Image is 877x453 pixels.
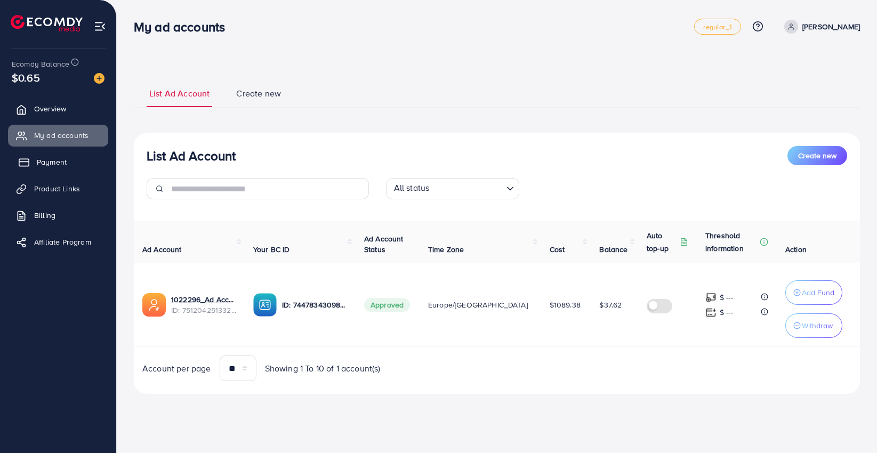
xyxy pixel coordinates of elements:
span: Create new [798,150,836,161]
span: ID: 7512042513327554561 [171,305,236,316]
div: Search for option [386,178,519,199]
img: menu [94,20,106,33]
h3: List Ad Account [147,148,236,164]
span: Payment [37,157,67,167]
p: $ --- [720,306,733,319]
span: Ecomdy Balance [12,59,69,69]
p: ID: 7447834309878366209 [282,298,347,311]
span: List Ad Account [149,87,210,100]
h3: My ad accounts [134,19,234,35]
span: Balance [599,244,627,255]
span: Product Links [34,183,80,194]
a: Affiliate Program [8,231,108,253]
a: Overview [8,98,108,119]
p: $ --- [720,291,733,304]
span: Affiliate Program [34,237,91,247]
span: $0.65 [12,70,40,85]
span: Action [785,244,807,255]
span: Account per page [142,362,211,375]
img: top-up amount [705,307,717,318]
a: regular_1 [694,19,741,35]
p: Add Fund [802,286,834,299]
p: Auto top-up [647,229,678,255]
span: Your BC ID [253,244,290,255]
span: Create new [236,87,281,100]
p: [PERSON_NAME] [802,20,860,33]
img: logo [11,15,83,31]
span: regular_1 [703,23,731,30]
iframe: Chat [832,405,869,445]
img: ic-ads-acc.e4c84228.svg [142,293,166,317]
span: Billing [34,210,55,221]
button: Withdraw [785,313,842,338]
img: image [94,73,104,84]
button: Add Fund [785,280,842,305]
button: Create new [787,146,847,165]
span: All status [392,180,432,197]
img: ic-ba-acc.ded83a64.svg [253,293,277,317]
span: Cost [550,244,565,255]
span: Europe/[GEOGRAPHIC_DATA] [428,300,528,310]
span: Ad Account Status [364,233,404,255]
span: Showing 1 To 10 of 1 account(s) [265,362,381,375]
a: My ad accounts [8,125,108,146]
p: Threshold information [705,229,758,255]
a: 1022296_Ad Account 1 - Ecomdy_1749033699726 [171,294,236,305]
span: Ad Account [142,244,182,255]
img: top-up amount [705,292,717,303]
span: $37.62 [599,300,622,310]
span: Overview [34,103,66,114]
div: <span class='underline'>1022296_Ad Account 1 - Ecomdy_1749033699726</span></br>7512042513327554561 [171,294,236,316]
span: Time Zone [428,244,464,255]
span: $1089.38 [550,300,581,310]
a: Product Links [8,178,108,199]
a: Billing [8,205,108,226]
p: Withdraw [802,319,833,332]
a: [PERSON_NAME] [780,20,860,34]
a: Payment [8,151,108,173]
input: Search for option [432,180,502,197]
span: Approved [364,298,410,312]
span: My ad accounts [34,130,88,141]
